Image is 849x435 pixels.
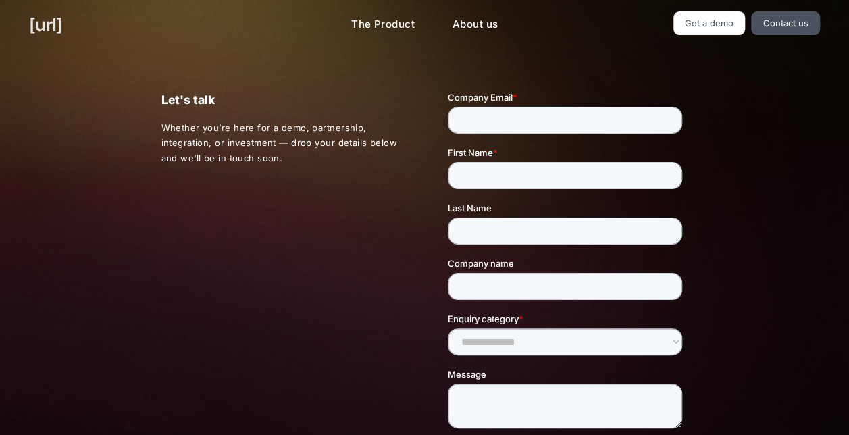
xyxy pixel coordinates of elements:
[161,91,401,109] p: Let's talk
[340,11,426,38] a: The Product
[751,11,820,35] a: Contact us
[442,11,509,38] a: About us
[29,11,62,38] a: [URL]
[673,11,746,35] a: Get a demo
[161,120,401,166] p: Whether you’re here for a demo, partnership, integration, or investment — drop your details below...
